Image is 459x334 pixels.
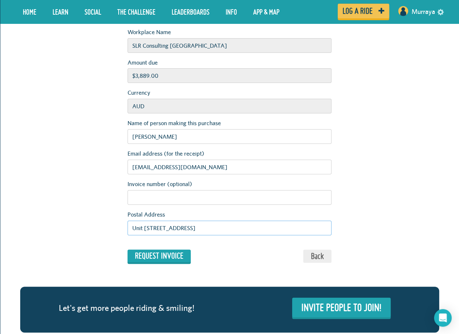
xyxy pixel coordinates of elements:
label: Name of person making this purchase [128,119,221,127]
a: settings drop down toggle [437,8,444,15]
input: Request Invoice [128,250,191,262]
a: App & Map [248,3,285,21]
img: User profile image [397,5,409,17]
a: The Challenge [112,3,161,21]
a: Social [79,3,107,21]
div: Let's get more people riding & smiling! [24,302,230,314]
a: Log a ride [338,4,389,18]
label: Invoice number (optional) [128,180,192,188]
span: Log a ride [343,8,373,14]
a: Home [17,3,42,21]
a: Back [303,250,331,263]
a: LEARN [47,3,74,21]
a: INVITE PEOPLE TO JOIN! [292,298,391,317]
a: Murraya [412,3,435,21]
label: Amount due [128,58,158,67]
a: Leaderboards [166,3,215,21]
label: Postal Address [128,210,165,219]
label: Currency [128,88,150,97]
label: Workplace Name [128,28,171,36]
a: Info [220,3,243,21]
label: Email address (for the receipt) [128,149,204,158]
div: Open Intercom Messenger [434,309,452,327]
